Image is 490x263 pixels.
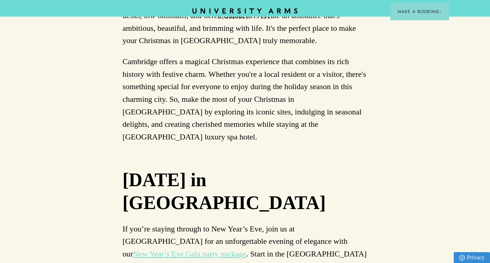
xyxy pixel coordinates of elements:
[192,8,298,20] a: Home
[122,170,326,213] strong: [DATE] in [GEOGRAPHIC_DATA]
[439,11,442,13] img: Arrow icon
[122,55,367,143] p: Cambridge offers a magical Christmas experience that combines its rich history with festive charm...
[133,250,246,258] a: New Year’s Eve Gala party package
[459,255,465,261] img: Privacy
[398,8,442,15] span: Make a Booking
[454,252,490,263] a: Privacy
[390,3,449,20] button: Make a BookingArrow icon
